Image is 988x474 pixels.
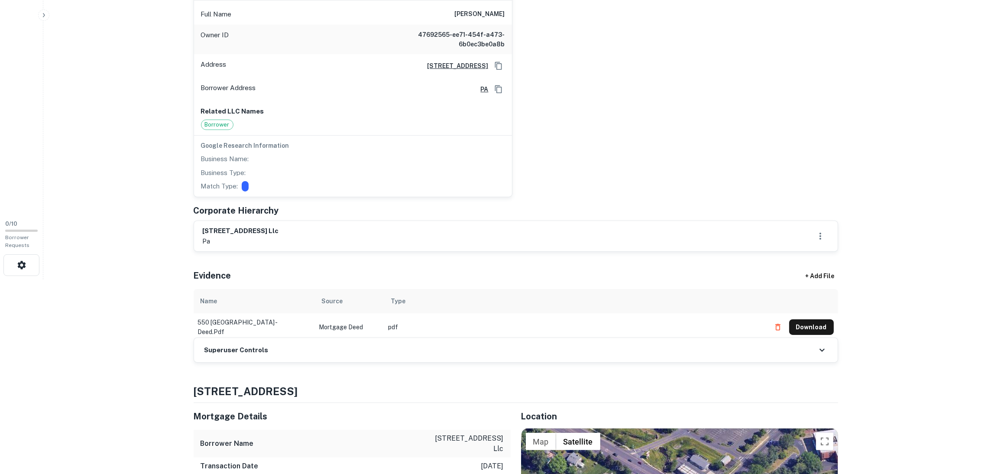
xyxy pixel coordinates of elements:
h6: 47692565-ee71-454f-a473-6b0ec3be0a8b [401,30,505,49]
button: Copy Address [492,83,505,96]
span: Borrower [201,120,233,129]
p: Business Name: [201,154,249,164]
h6: Transaction Date [201,461,259,471]
p: Address [201,59,227,72]
p: Borrower Address [201,83,256,96]
a: PA [474,84,489,94]
h6: [STREET_ADDRESS] llc [203,226,279,236]
p: Related LLC Names [201,106,505,117]
button: Toggle fullscreen view [816,433,833,450]
p: [STREET_ADDRESS] llc [426,433,504,454]
td: Mortgage Deed [315,313,384,341]
h5: Mortgage Details [194,410,511,423]
iframe: Chat Widget [945,405,988,446]
h4: [STREET_ADDRESS] [194,383,838,399]
td: pdf [384,313,766,341]
th: Name [194,289,315,313]
p: Business Type: [201,168,246,178]
span: 0 / 10 [5,221,17,227]
p: pa [203,236,279,247]
div: Name [201,296,217,306]
div: Source [322,296,343,306]
th: Type [384,289,766,313]
th: Source [315,289,384,313]
h5: Corporate Hierarchy [194,204,279,217]
p: Owner ID [201,30,229,49]
div: + Add File [790,268,850,284]
p: Full Name [201,9,232,19]
button: Show satellite imagery [556,433,600,450]
h6: Superuser Controls [204,345,269,355]
h6: Google Research Information [201,141,505,150]
span: Borrower Requests [5,234,29,248]
a: [STREET_ADDRESS] [421,61,489,71]
button: Delete file [770,320,786,334]
div: Type [391,296,406,306]
td: 550 [GEOGRAPHIC_DATA] - deed.pdf [194,313,315,341]
h5: Evidence [194,269,231,282]
button: Show street map [526,433,556,450]
div: scrollable content [194,289,838,338]
p: [DATE] [481,461,504,471]
h6: [PERSON_NAME] [455,9,505,19]
h5: Location [521,410,838,423]
p: Match Type: [201,181,238,192]
h6: Borrower Name [201,438,254,449]
button: Download [789,319,834,335]
button: Copy Address [492,59,505,72]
